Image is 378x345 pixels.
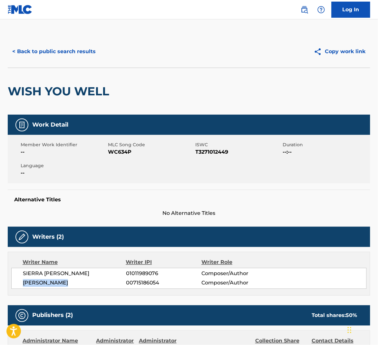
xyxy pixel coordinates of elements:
[346,314,378,345] iframe: Chat Widget
[18,312,26,320] img: Publishers
[301,6,308,14] img: search
[23,279,126,287] span: [PERSON_NAME]
[201,270,270,278] span: Composer/Author
[201,259,270,266] div: Writer Role
[196,141,281,148] span: ISWC
[314,48,325,56] img: Copy work link
[32,312,73,319] h5: Publishers (2)
[21,162,106,169] span: Language
[126,270,202,278] span: 01011989076
[8,5,33,14] img: MLC Logo
[32,233,64,241] h5: Writers (2)
[283,148,369,156] span: --:--
[8,43,100,60] button: < Back to public search results
[283,141,369,148] span: Duration
[23,259,126,266] div: Writer Name
[201,279,270,287] span: Composer/Author
[346,312,357,319] span: 50 %
[317,6,325,14] img: help
[18,121,26,129] img: Work Detail
[8,209,370,217] span: No Alternative Titles
[21,148,106,156] span: --
[21,141,106,148] span: Member Work Identifier
[21,169,106,177] span: --
[312,312,357,320] div: Total shares:
[126,259,201,266] div: Writer IPI
[108,141,194,148] span: MLC Song Code
[18,233,26,241] img: Writers
[126,279,202,287] span: 00715186054
[196,148,281,156] span: T3271012449
[23,270,126,278] span: SIERRA [PERSON_NAME]
[32,121,68,129] h5: Work Detail
[348,321,352,340] div: Drag
[108,148,194,156] span: WC634P
[14,196,364,203] h5: Alternative Titles
[309,43,370,60] button: Copy work link
[8,84,112,99] h2: WISH YOU WELL
[332,2,370,18] a: Log In
[298,3,311,16] a: Public Search
[315,3,328,16] div: Help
